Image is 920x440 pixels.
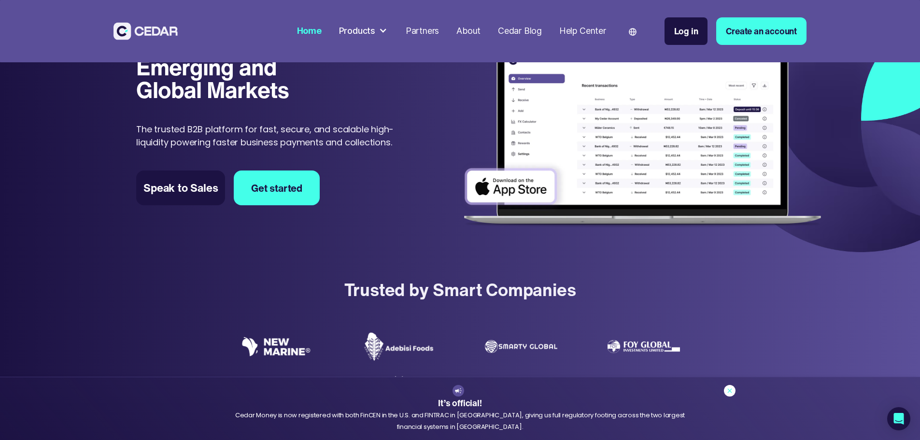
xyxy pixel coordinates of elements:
[293,20,326,43] a: Home
[559,25,606,38] div: Help Center
[452,20,485,43] a: About
[297,25,322,38] div: Home
[608,340,680,353] img: Foy Global Investments Limited Logo
[406,25,439,38] div: Partners
[555,20,610,43] a: Help Center
[335,20,393,42] div: Products
[622,369,665,412] img: Mitsab Resources Global Limited Logo
[674,25,698,38] div: Log in
[485,340,557,353] img: Smarty Global logo
[339,25,375,38] div: Products
[363,332,435,362] img: Adebisi Foods logo
[494,20,546,43] a: Cedar Blog
[456,25,481,38] div: About
[887,407,910,430] div: Open Intercom Messenger
[240,337,312,356] img: New Marine logo
[629,28,637,36] img: world icon
[234,170,320,205] a: Get started
[498,25,542,38] div: Cedar Blog
[716,17,807,45] a: Create an account
[401,20,443,43] a: Partners
[665,17,708,45] a: Log in
[136,170,225,205] a: Speak to Sales
[136,123,412,149] p: The trusted B2B platform for fast, secure, and scalable high-liquidity powering faster business p...
[377,375,421,406] img: Nectar Beauty Hub logo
